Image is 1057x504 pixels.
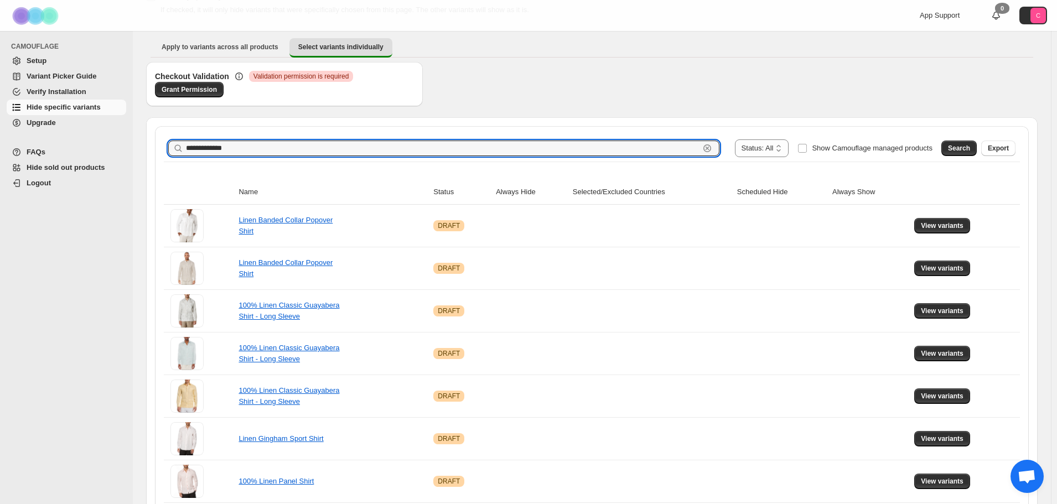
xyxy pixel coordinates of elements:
[1019,7,1047,24] button: Avatar with initials C
[914,474,970,489] button: View variants
[239,258,333,278] a: Linen Banded Collar Popover Shirt
[914,261,970,276] button: View variants
[11,42,127,51] span: CAMOUFLAGE
[1030,8,1046,23] span: Avatar with initials C
[812,144,932,152] span: Show Camouflage managed products
[438,477,460,486] span: DRAFT
[239,301,339,320] a: 100% Linen Classic Guayabera Shirt - Long Sleeve
[920,11,960,19] span: App Support
[27,72,96,80] span: Variant Picker Guide
[921,306,963,315] span: View variants
[569,180,734,205] th: Selected/Excluded Countries
[438,392,460,401] span: DRAFT
[27,163,105,172] span: Hide sold out products
[27,56,46,65] span: Setup
[438,306,460,315] span: DRAFT
[239,344,339,363] a: 100% Linen Classic Guayabera Shirt - Long Sleeve
[1036,12,1040,19] text: C
[988,144,1009,153] span: Export
[438,264,460,273] span: DRAFT
[430,180,493,205] th: Status
[27,87,86,96] span: Verify Installation
[995,3,1009,14] div: 0
[438,221,460,230] span: DRAFT
[7,53,126,69] a: Setup
[7,160,126,175] a: Hide sold out products
[438,349,460,358] span: DRAFT
[7,144,126,160] a: FAQs
[239,434,323,443] a: Linen Gingham Sport Shirt
[289,38,392,58] button: Select variants individually
[162,85,217,94] span: Grant Permission
[27,179,51,187] span: Logout
[734,180,829,205] th: Scheduled Hide
[27,118,56,127] span: Upgrade
[921,434,963,443] span: View variants
[914,431,970,446] button: View variants
[7,84,126,100] a: Verify Installation
[438,434,460,443] span: DRAFT
[239,386,339,406] a: 100% Linen Classic Guayabera Shirt - Long Sleeve
[914,346,970,361] button: View variants
[914,218,970,233] button: View variants
[155,71,229,82] h3: Checkout Validation
[235,180,430,205] th: Name
[7,115,126,131] a: Upgrade
[493,180,569,205] th: Always Hide
[921,477,963,486] span: View variants
[921,392,963,401] span: View variants
[941,141,977,156] button: Search
[239,216,333,235] a: Linen Banded Collar Popover Shirt
[921,264,963,273] span: View variants
[162,43,278,51] span: Apply to variants across all products
[948,144,970,153] span: Search
[153,38,287,56] button: Apply to variants across all products
[921,349,963,358] span: View variants
[155,82,224,97] a: Grant Permission
[914,388,970,404] button: View variants
[298,43,384,51] span: Select variants individually
[239,477,314,485] a: 100% Linen Panel Shirt
[991,10,1002,21] a: 0
[27,148,45,156] span: FAQs
[7,100,126,115] a: Hide specific variants
[7,69,126,84] a: Variant Picker Guide
[27,103,101,111] span: Hide specific variants
[7,175,126,191] a: Logout
[702,143,713,154] button: Clear
[981,141,1015,156] button: Export
[921,221,963,230] span: View variants
[253,72,349,81] span: Validation permission is required
[9,1,64,31] img: Camouflage
[1011,460,1044,493] div: Open chat
[829,180,911,205] th: Always Show
[914,303,970,319] button: View variants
